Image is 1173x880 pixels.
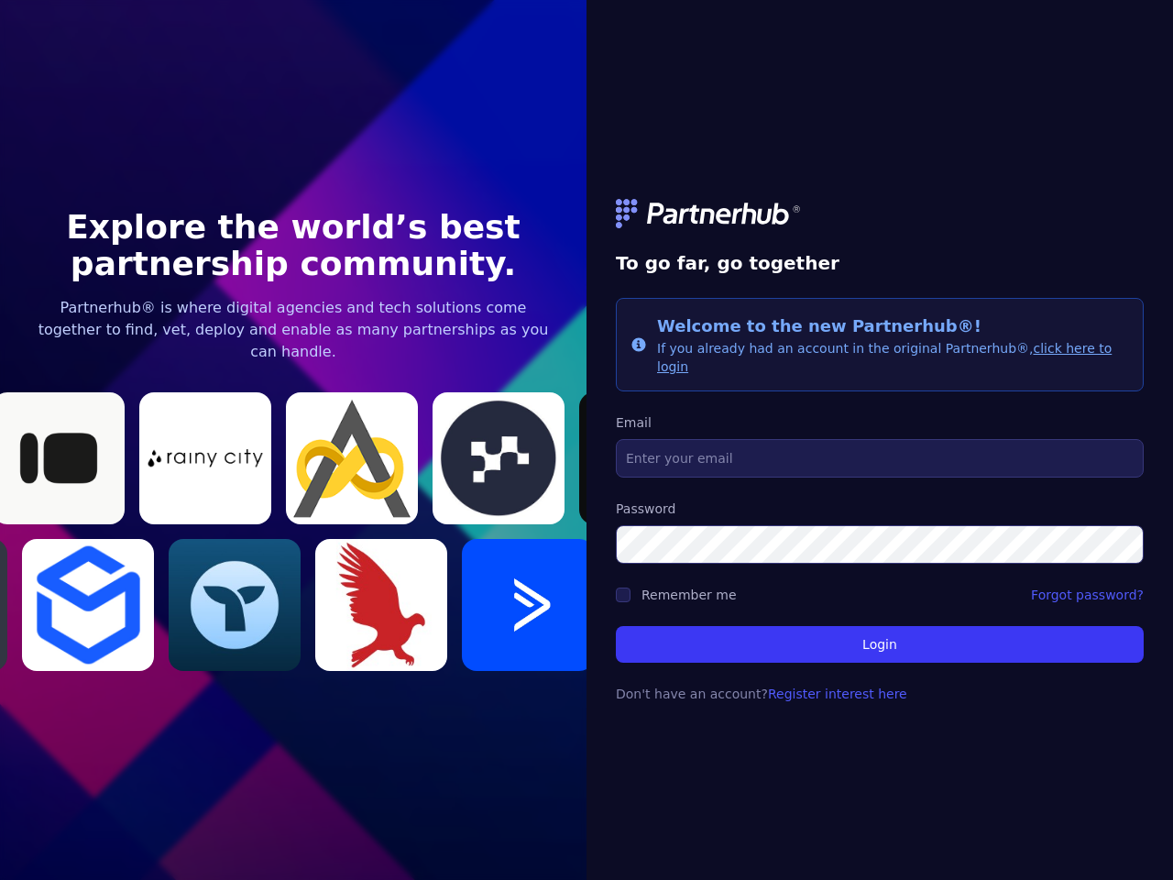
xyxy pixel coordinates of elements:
h1: To go far, go together [616,250,1144,276]
label: Email [616,413,1144,432]
label: Remember me [641,588,737,602]
h1: Explore the world’s best partnership community. [29,209,557,282]
label: Password [616,500,1144,518]
a: Forgot password? [1031,586,1144,604]
img: logo [616,199,803,228]
span: Welcome to the new Partnerhub®! [657,316,981,335]
input: Enter your email [616,439,1144,478]
button: Login [616,626,1144,663]
div: If you already had an account in the original Partnerhub®, [657,313,1128,376]
a: Register interest here [768,687,907,701]
p: Partnerhub® is where digital agencies and tech solutions come together to find, vet, deploy and e... [29,297,557,363]
p: Don't have an account? [616,685,1144,703]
